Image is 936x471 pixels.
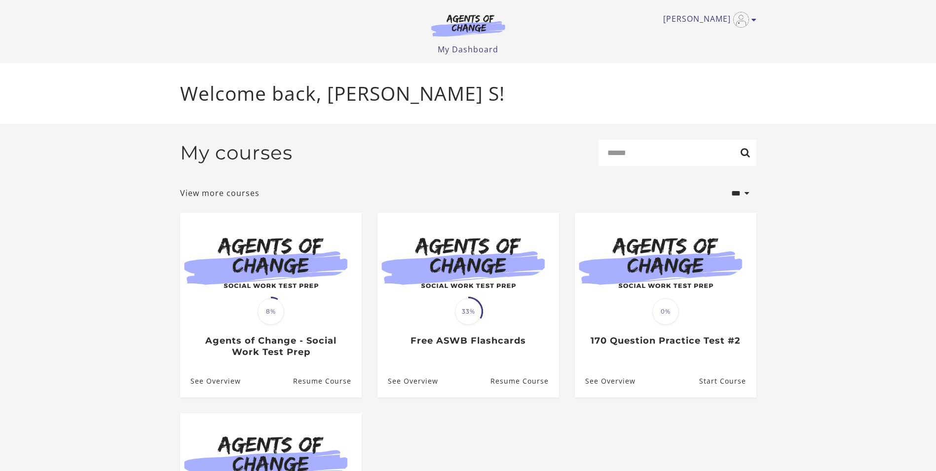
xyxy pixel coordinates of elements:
a: View more courses [180,187,260,199]
p: Welcome back, [PERSON_NAME] S! [180,79,756,108]
h3: 170 Question Practice Test #2 [585,335,746,347]
a: Agents of Change - Social Work Test Prep: Resume Course [293,365,361,397]
h3: Agents of Change - Social Work Test Prep [190,335,351,357]
a: Free ASWB Flashcards: See Overview [377,365,438,397]
a: Free ASWB Flashcards: Resume Course [490,365,559,397]
span: 0% [652,298,679,325]
a: 170 Question Practice Test #2: See Overview [575,365,636,397]
span: 8% [258,298,284,325]
a: Agents of Change - Social Work Test Prep: See Overview [180,365,241,397]
h3: Free ASWB Flashcards [388,335,548,347]
a: Toggle menu [663,12,751,28]
span: 33% [455,298,482,325]
a: My Dashboard [438,44,498,55]
h2: My courses [180,141,293,164]
a: 170 Question Practice Test #2: Resume Course [699,365,756,397]
img: Agents of Change Logo [421,14,516,37]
